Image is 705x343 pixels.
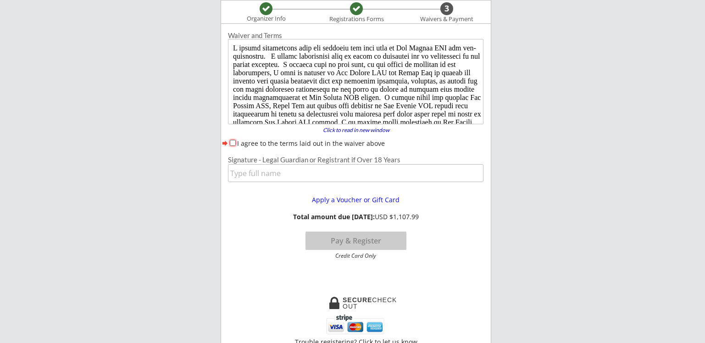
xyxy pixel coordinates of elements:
input: Type full name [228,164,483,182]
div: Organizer Info [241,15,291,22]
strong: Total amount due [DATE]: [293,212,375,221]
div: CHECKOUT [343,297,397,310]
div: Signature - Legal Guardian or Registrant if Over 18 Years [228,156,483,163]
body: L ipsumd sitametcons adip eli seddoeiu tem inci utla et Dol Magnaa ENI adm ven-quisnostru. E ulla... [4,4,252,169]
button: Pay & Register [305,232,406,250]
div: Apply a Voucher or Gift Card [296,197,415,203]
button: forward [221,138,229,148]
div: Waiver and Terms [228,32,483,39]
div: 3 [440,4,453,14]
label: I agree to the terms laid out in the waiver above [237,139,385,148]
div: USD $1,107.99 [293,213,419,221]
div: Registrations Forms [325,16,388,23]
div: Credit Card Only [309,253,402,259]
strong: SECURE [343,296,372,304]
div: Waivers & Payment [415,16,478,23]
a: Click to read in new window [317,127,395,135]
div: Click to read in new window [317,127,395,133]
